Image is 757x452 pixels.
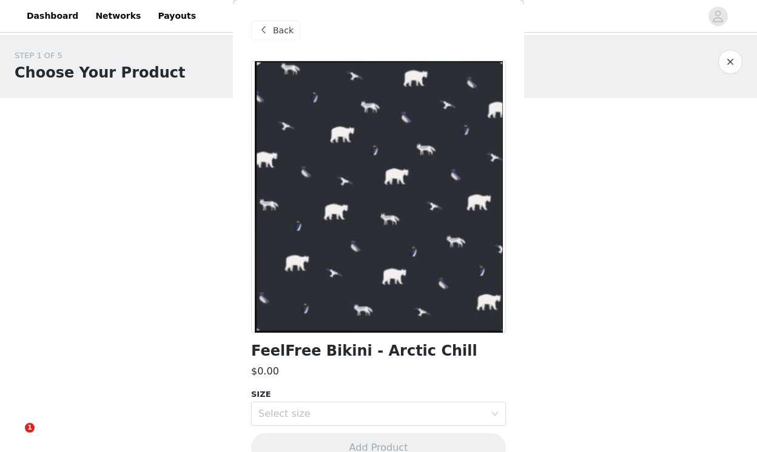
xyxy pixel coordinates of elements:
[25,423,35,433] span: 1
[258,408,485,420] div: Select size
[19,2,86,30] a: Dashboard
[150,2,203,30] a: Payouts
[88,2,148,30] a: Networks
[491,410,499,419] i: icon: down
[251,364,279,379] h3: $0.00
[251,343,477,359] h1: FeelFree Bikini - Arctic Chill
[273,24,294,37] span: Back
[712,7,724,26] div: avatar
[251,388,506,400] div: SIZE
[15,62,185,84] h1: Choose Your Product
[15,50,185,62] div: STEP 1 OF 5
